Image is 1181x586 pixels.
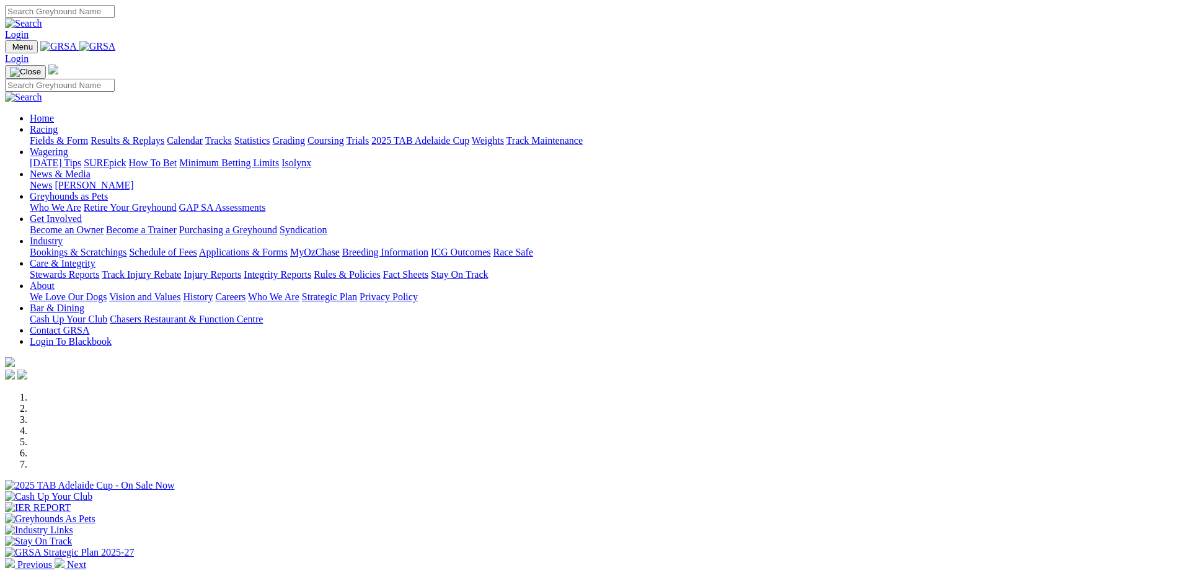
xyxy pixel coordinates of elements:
[30,158,1176,169] div: Wagering
[302,291,357,302] a: Strategic Plan
[5,513,95,525] img: Greyhounds As Pets
[30,180,1176,191] div: News & Media
[109,291,180,302] a: Vision and Values
[371,135,469,146] a: 2025 TAB Adelaide Cup
[30,202,81,213] a: Who We Are
[30,158,81,168] a: [DATE] Tips
[30,291,107,302] a: We Love Our Dogs
[30,135,1176,146] div: Racing
[431,247,490,257] a: ICG Outcomes
[30,269,99,280] a: Stewards Reports
[346,135,369,146] a: Trials
[30,269,1176,280] div: Care & Integrity
[30,236,63,246] a: Industry
[281,158,311,168] a: Isolynx
[17,370,27,380] img: twitter.svg
[290,247,340,257] a: MyOzChase
[167,135,203,146] a: Calendar
[244,269,311,280] a: Integrity Reports
[129,158,177,168] a: How To Bet
[12,42,33,51] span: Menu
[5,502,71,513] img: IER REPORT
[30,314,107,324] a: Cash Up Your Club
[5,18,42,29] img: Search
[431,269,488,280] a: Stay On Track
[102,269,181,280] a: Track Injury Rebate
[5,480,175,491] img: 2025 TAB Adelaide Cup - On Sale Now
[91,135,164,146] a: Results & Replays
[280,224,327,235] a: Syndication
[342,247,428,257] a: Breeding Information
[40,41,77,52] img: GRSA
[383,269,428,280] a: Fact Sheets
[30,113,54,123] a: Home
[129,247,197,257] a: Schedule of Fees
[30,247,126,257] a: Bookings & Scratchings
[5,491,92,502] img: Cash Up Your Club
[307,135,344,146] a: Coursing
[30,336,112,347] a: Login To Blackbook
[30,124,58,135] a: Racing
[67,559,86,570] span: Next
[30,258,95,269] a: Care & Integrity
[30,135,88,146] a: Fields & Form
[472,135,504,146] a: Weights
[5,65,46,79] button: Toggle navigation
[199,247,288,257] a: Applications & Forms
[30,303,84,313] a: Bar & Dining
[30,224,104,235] a: Become an Owner
[5,40,38,53] button: Toggle navigation
[184,269,241,280] a: Injury Reports
[84,202,177,213] a: Retire Your Greyhound
[30,291,1176,303] div: About
[5,92,42,103] img: Search
[30,325,89,335] a: Contact GRSA
[30,314,1176,325] div: Bar & Dining
[5,79,115,92] input: Search
[248,291,299,302] a: Who We Are
[5,559,55,570] a: Previous
[79,41,116,52] img: GRSA
[179,158,279,168] a: Minimum Betting Limits
[30,191,108,202] a: Greyhounds as Pets
[5,53,29,64] a: Login
[106,224,177,235] a: Become a Trainer
[179,202,266,213] a: GAP SA Assessments
[5,558,15,568] img: chevron-left-pager-white.svg
[493,247,533,257] a: Race Safe
[506,135,583,146] a: Track Maintenance
[30,202,1176,213] div: Greyhounds as Pets
[215,291,245,302] a: Careers
[55,558,64,568] img: chevron-right-pager-white.svg
[314,269,381,280] a: Rules & Policies
[30,213,82,224] a: Get Involved
[55,559,86,570] a: Next
[273,135,305,146] a: Grading
[183,291,213,302] a: History
[179,224,277,235] a: Purchasing a Greyhound
[30,169,91,179] a: News & Media
[5,29,29,40] a: Login
[5,370,15,380] img: facebook.svg
[30,180,52,190] a: News
[10,67,41,77] img: Close
[48,64,58,74] img: logo-grsa-white.png
[55,180,133,190] a: [PERSON_NAME]
[30,280,55,291] a: About
[360,291,418,302] a: Privacy Policy
[30,224,1176,236] div: Get Involved
[5,525,73,536] img: Industry Links
[205,135,232,146] a: Tracks
[110,314,263,324] a: Chasers Restaurant & Function Centre
[84,158,126,168] a: SUREpick
[17,559,52,570] span: Previous
[30,247,1176,258] div: Industry
[5,536,72,547] img: Stay On Track
[5,357,15,367] img: logo-grsa-white.png
[5,547,134,558] img: GRSA Strategic Plan 2025-27
[30,146,68,157] a: Wagering
[5,5,115,18] input: Search
[234,135,270,146] a: Statistics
